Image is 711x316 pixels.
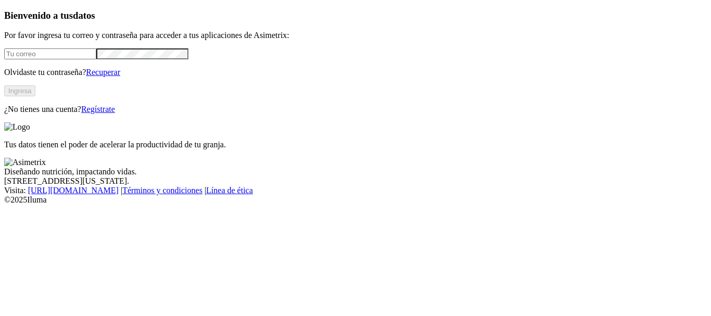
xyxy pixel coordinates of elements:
div: © 2025 Iluma [4,195,707,205]
img: Asimetrix [4,158,46,167]
a: Términos y condiciones [122,186,202,195]
p: Por favor ingresa tu correo y contraseña para acceder a tus aplicaciones de Asimetrix: [4,31,707,40]
button: Ingresa [4,85,35,96]
img: Logo [4,122,30,132]
div: [STREET_ADDRESS][US_STATE]. [4,176,707,186]
input: Tu correo [4,48,96,59]
a: [URL][DOMAIN_NAME] [28,186,119,195]
h3: Bienvenido a tus [4,10,707,21]
a: Recuperar [86,68,120,77]
a: Regístrate [81,105,115,113]
a: Línea de ética [206,186,253,195]
div: Visita : | | [4,186,707,195]
div: Diseñando nutrición, impactando vidas. [4,167,707,176]
p: Tus datos tienen el poder de acelerar la productividad de tu granja. [4,140,707,149]
span: datos [73,10,95,21]
p: Olvidaste tu contraseña? [4,68,707,77]
p: ¿No tienes una cuenta? [4,105,707,114]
